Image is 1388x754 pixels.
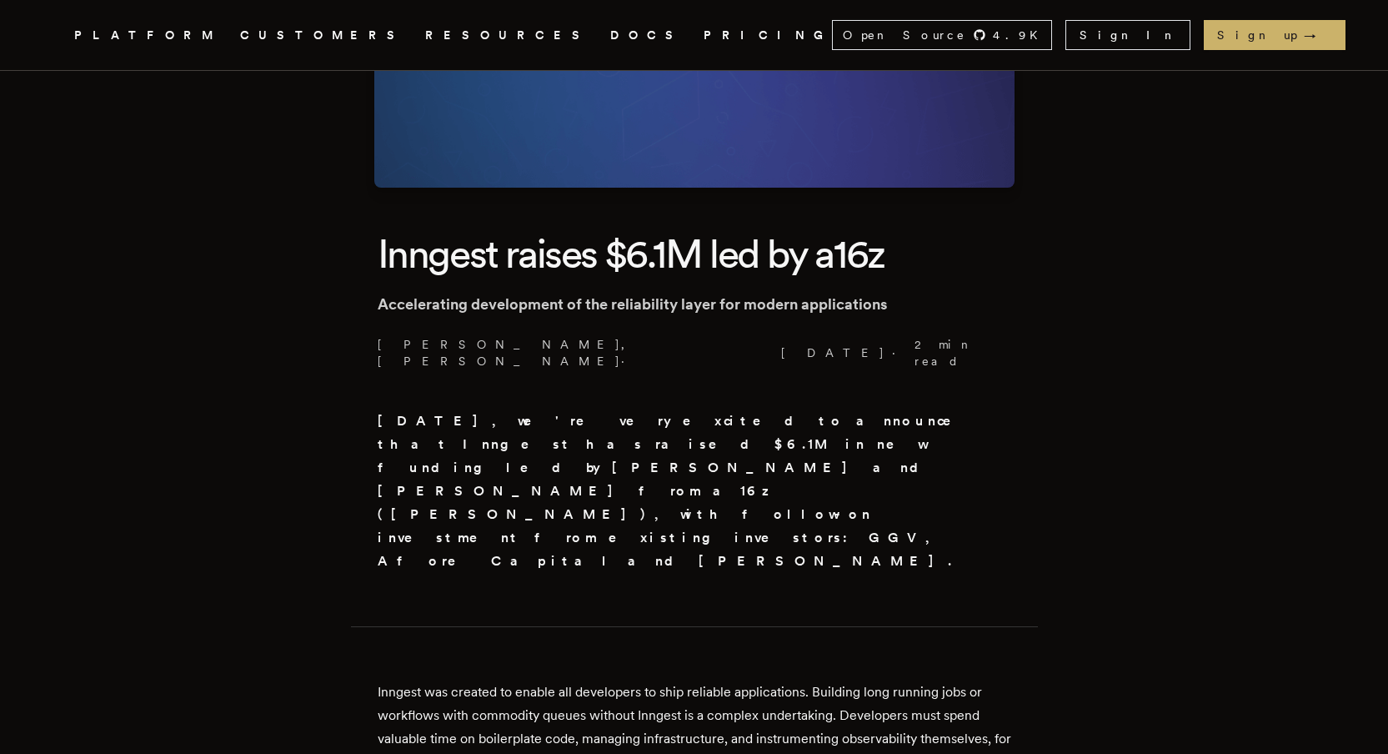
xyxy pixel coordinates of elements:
[74,25,220,46] button: PLATFORM
[378,228,1011,279] h1: Inngest raises $6.1M led by a16z
[1204,20,1345,50] a: Sign up
[914,336,1001,369] span: 2 min read
[378,336,1011,369] p: [PERSON_NAME], [PERSON_NAME] · ·
[777,344,885,361] span: [DATE]
[704,25,832,46] a: PRICING
[993,27,1048,43] span: 4.9 K
[378,413,975,569] strong: [DATE], we're very excited to announce that Inngest has raised $6.1M in new funding led by [PERSO...
[843,27,966,43] span: Open Source
[378,293,1011,316] p: Accelerating development of the reliability layer for modern applications
[425,25,590,46] button: RESOURCES
[240,25,405,46] a: CUSTOMERS
[1304,27,1332,43] span: →
[610,25,684,46] a: DOCS
[1065,20,1190,50] a: Sign In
